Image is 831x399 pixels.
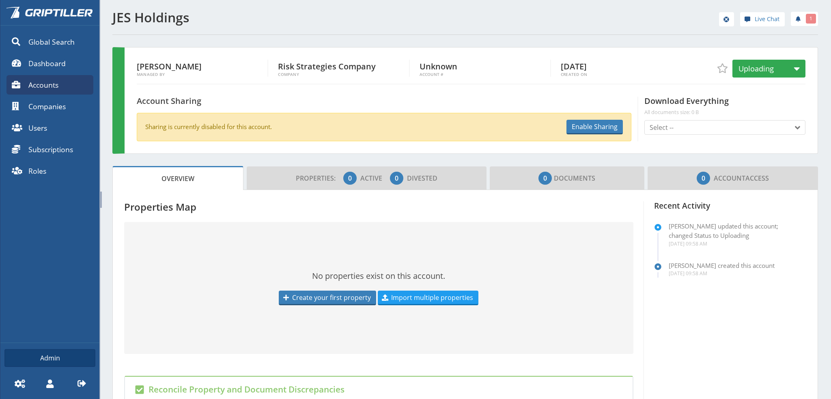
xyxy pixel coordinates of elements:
[28,58,66,69] span: Dashboard
[278,60,409,77] div: Risk Strategies Company
[644,97,805,116] h4: Download Everything
[740,12,785,26] a: Live Chat
[28,101,66,112] span: Companies
[702,173,705,183] span: 0
[669,222,798,240] p: [PERSON_NAME] updated this account; changed Status to Uploading
[28,37,75,47] span: Global Search
[6,32,93,52] a: Global Search
[6,54,93,73] a: Dashboard
[566,120,623,134] button: Enable Sharing
[161,170,194,187] span: Overview
[6,75,93,95] a: Accounts
[6,118,93,138] a: Users
[348,173,352,183] span: 0
[669,270,775,277] div: [DATE] 09:58 AM
[755,15,779,24] span: Live Chat
[296,174,342,183] span: Properties:
[145,122,272,132] p: Sharing is currently disabled for this account.
[791,12,818,26] a: 1
[717,63,727,73] span: Add to Favorites
[28,166,46,176] span: Roles
[561,60,692,77] div: [DATE]
[561,72,692,77] span: Created On
[278,72,409,77] span: Company
[112,10,461,25] h1: JES Holdings
[279,291,376,305] a: Create your first property
[644,120,805,135] button: Select --
[785,10,818,26] div: notifications
[543,173,547,183] span: 0
[28,80,58,90] span: Accounts
[738,63,774,73] span: Uploading
[650,123,674,132] span: Select --
[28,144,73,155] span: Subscriptions
[391,293,473,302] span: Import multiple properties
[714,174,745,183] span: Account
[28,123,47,133] span: Users
[740,12,785,29] div: help
[420,60,551,77] div: Unknown
[4,349,95,367] a: Admin
[360,174,388,183] span: Active
[697,170,769,186] span: Access
[669,261,775,270] p: [PERSON_NAME] created this account
[149,384,344,395] span: Reconcile Property and Document Discrepancies
[6,97,93,116] a: Companies
[6,161,93,181] a: Roles
[137,60,268,77] div: [PERSON_NAME]
[124,201,633,212] h4: Properties Map
[669,240,798,248] div: [DATE] 09:58 AM
[420,72,550,77] span: Account #
[137,72,267,77] span: Managed By
[809,15,812,22] span: 1
[137,97,201,106] h4: Account Sharing
[378,291,478,305] a: Import multiple properties
[538,170,595,186] span: Documents
[407,174,437,183] span: Divested
[654,201,806,210] h5: Recent Activity
[719,12,734,29] div: help
[395,173,398,183] span: 0
[732,60,805,78] button: Uploading
[644,109,805,115] span: All documents size: 0 B
[6,140,93,159] a: Subscriptions
[292,293,371,302] span: Create your first property
[124,271,633,281] h3: No properties exist on this account.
